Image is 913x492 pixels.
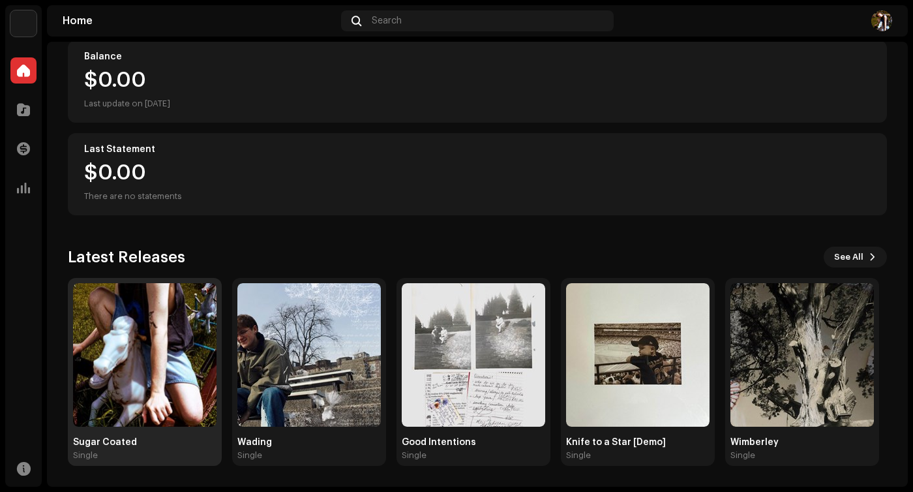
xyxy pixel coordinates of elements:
[73,437,217,448] div: Sugar Coated
[10,10,37,37] img: 3bdc119d-ef2f-4d41-acde-c0e9095fc35a
[566,283,710,427] img: e22dc46b-1e63-4420-86b0-845eb77c881b
[730,283,874,427] img: 265e3579-c91b-42d1-9158-89e775b37e4e
[84,52,871,62] div: Balance
[68,247,185,268] h3: Latest Releases
[730,437,874,448] div: Wimberley
[63,16,336,26] div: Home
[402,283,545,427] img: 860fbf45-eeac-4f81-a60b-0b4017b3675c
[566,450,591,461] div: Single
[566,437,710,448] div: Knife to a Star [Demo]
[84,96,871,112] div: Last update on [DATE]
[824,247,887,268] button: See All
[73,283,217,427] img: 1cc69898-2de9-44ef-9530-36a392d8e8a7
[871,10,892,31] img: 5c9b3827-5e8c-449f-a952-448186649d80
[402,437,545,448] div: Good Intentions
[402,450,427,461] div: Single
[237,437,381,448] div: Wading
[84,189,182,204] div: There are no statements
[68,133,887,215] re-o-card-value: Last Statement
[68,40,887,123] re-o-card-value: Balance
[237,283,381,427] img: dca9ab2a-2889-4662-ac99-335b1864299a
[73,450,98,461] div: Single
[730,450,755,461] div: Single
[834,244,863,270] span: See All
[84,144,871,155] div: Last Statement
[237,450,262,461] div: Single
[372,16,402,26] span: Search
